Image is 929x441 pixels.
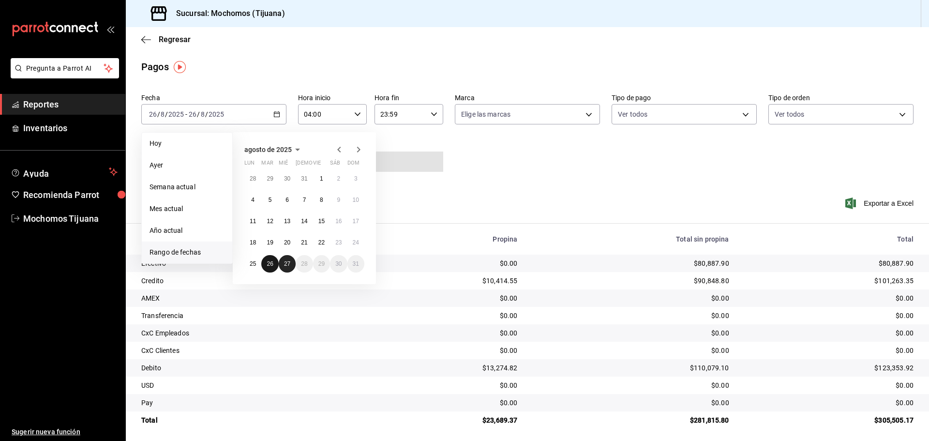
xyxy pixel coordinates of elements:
abbr: 12 de agosto de 2025 [267,218,273,225]
h3: Sucursal: Mochomos (Tijuana) [168,8,285,19]
div: $101,263.35 [745,276,914,286]
label: Tipo de orden [768,94,914,101]
abbr: sábado [330,160,340,170]
button: 2 de agosto de 2025 [330,170,347,187]
label: Tipo de pago [612,94,757,101]
abbr: 30 de agosto de 2025 [335,260,342,267]
div: $0.00 [745,328,914,338]
span: agosto de 2025 [244,146,292,153]
div: USD [141,380,361,390]
div: CxC Clientes [141,346,361,355]
div: $23,689.37 [377,415,518,425]
div: $0.00 [533,380,729,390]
div: $123,353.92 [745,363,914,373]
div: $0.00 [533,346,729,355]
span: Regresar [159,35,191,44]
button: 1 de agosto de 2025 [313,170,330,187]
button: 18 de agosto de 2025 [244,234,261,251]
div: $0.00 [745,398,914,408]
div: $0.00 [745,346,914,355]
abbr: 5 de agosto de 2025 [269,197,272,203]
abbr: 31 de julio de 2025 [301,175,307,182]
label: Hora fin [375,94,443,101]
span: Recomienda Parrot [23,188,118,201]
abbr: 11 de agosto de 2025 [250,218,256,225]
button: 30 de julio de 2025 [279,170,296,187]
button: 24 de agosto de 2025 [347,234,364,251]
abbr: domingo [347,160,360,170]
span: Elige las marcas [461,109,510,119]
button: 28 de agosto de 2025 [296,255,313,273]
button: 27 de agosto de 2025 [279,255,296,273]
div: $80,887.90 [745,259,914,268]
span: - [185,110,187,118]
div: $0.00 [377,380,518,390]
button: 21 de agosto de 2025 [296,234,313,251]
button: 13 de agosto de 2025 [279,213,296,230]
abbr: 18 de agosto de 2025 [250,239,256,246]
div: $281,815.80 [533,415,729,425]
abbr: 25 de agosto de 2025 [250,260,256,267]
div: Pagos [141,60,169,74]
div: Total [745,235,914,243]
div: $0.00 [745,293,914,303]
div: $0.00 [377,328,518,338]
button: 16 de agosto de 2025 [330,213,347,230]
span: / [165,110,168,118]
label: Marca [455,94,600,101]
button: 25 de agosto de 2025 [244,255,261,273]
button: 30 de agosto de 2025 [330,255,347,273]
span: / [157,110,160,118]
abbr: 13 de agosto de 2025 [284,218,290,225]
button: agosto de 2025 [244,144,303,155]
div: $0.00 [533,328,729,338]
input: -- [160,110,165,118]
div: $0.00 [377,259,518,268]
span: Ver todos [618,109,647,119]
div: Credito [141,276,361,286]
abbr: 30 de julio de 2025 [284,175,290,182]
abbr: 14 de agosto de 2025 [301,218,307,225]
button: 31 de agosto de 2025 [347,255,364,273]
button: 26 de agosto de 2025 [261,255,278,273]
button: 17 de agosto de 2025 [347,213,364,230]
button: Exportar a Excel [847,198,914,209]
label: Fecha [141,94,286,101]
span: / [197,110,200,118]
button: 11 de agosto de 2025 [244,213,261,230]
button: 19 de agosto de 2025 [261,234,278,251]
div: Pay [141,398,361,408]
abbr: lunes [244,160,255,170]
label: Hora inicio [298,94,367,101]
abbr: 27 de agosto de 2025 [284,260,290,267]
div: $10,414.55 [377,276,518,286]
input: ---- [168,110,184,118]
div: $0.00 [533,398,729,408]
div: $90,848.80 [533,276,729,286]
abbr: 3 de agosto de 2025 [354,175,358,182]
button: 12 de agosto de 2025 [261,213,278,230]
button: 29 de agosto de 2025 [313,255,330,273]
button: 23 de agosto de 2025 [330,234,347,251]
span: Ayer [150,160,225,170]
span: Rango de fechas [150,247,225,258]
button: open_drawer_menu [106,25,114,33]
div: $0.00 [745,311,914,320]
input: ---- [208,110,225,118]
button: 15 de agosto de 2025 [313,213,330,230]
div: $80,887.90 [533,259,729,268]
div: Total sin propina [533,235,729,243]
button: Pregunta a Parrot AI [11,58,119,78]
abbr: miércoles [279,160,288,170]
div: CxC Empleados [141,328,361,338]
span: Año actual [150,226,225,236]
span: Ver todos [775,109,804,119]
span: Mochomos Tijuana [23,212,118,225]
div: $0.00 [533,311,729,320]
button: 7 de agosto de 2025 [296,191,313,209]
abbr: 28 de julio de 2025 [250,175,256,182]
abbr: 26 de agosto de 2025 [267,260,273,267]
abbr: 9 de agosto de 2025 [337,197,340,203]
span: Inventarios [23,122,118,135]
